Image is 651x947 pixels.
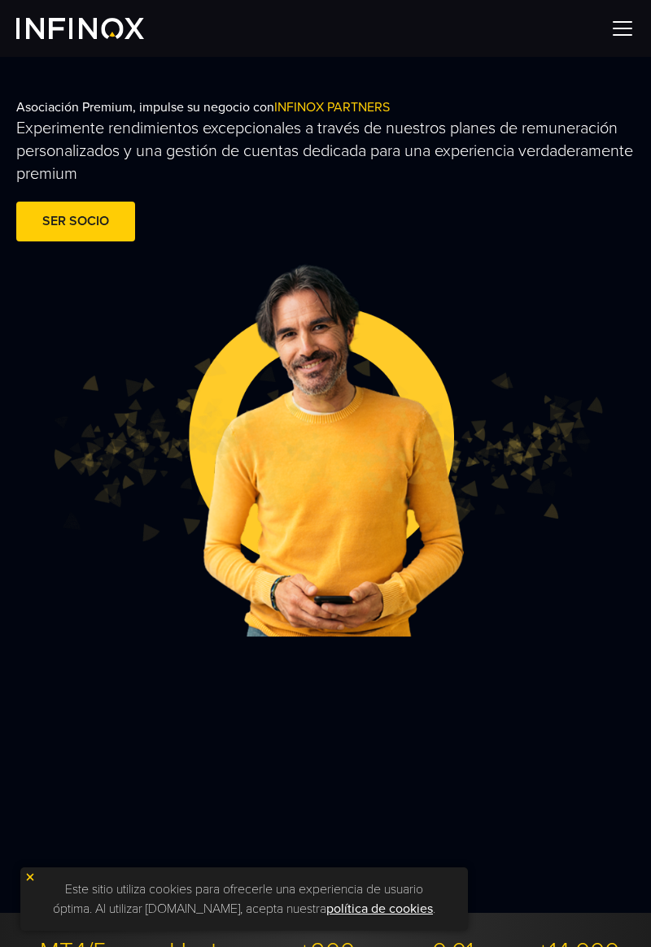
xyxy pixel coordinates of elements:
[28,875,460,923] p: Este sitio utiliza cookies para ofrecerle una experiencia de usuario óptima. Al utilizar [DOMAIN_...
[274,99,390,115] span: INFINOX PARTNERS
[16,202,135,241] a: Ser socio
[24,871,36,883] img: yellow close icon
[16,98,635,247] div: Asociación Premium, impulse su negocio con
[326,901,433,917] a: política de cookies
[16,117,635,185] p: Experimente rendimientos excepcionales a través de nuestros planes de remuneración personalizados...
